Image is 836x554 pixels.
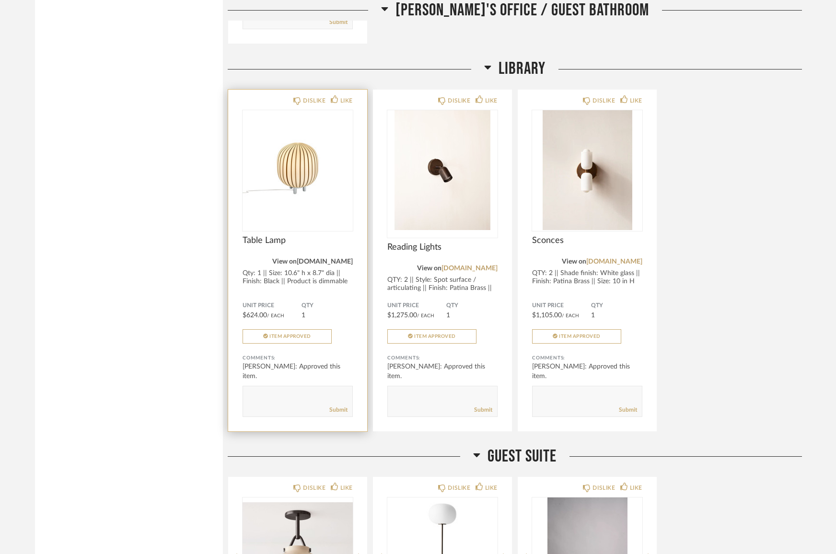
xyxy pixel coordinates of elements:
span: $1,275.00 [387,312,417,319]
button: Item Approved [387,329,476,344]
span: View on [562,258,586,265]
div: LIKE [630,96,642,105]
span: Unit Price [532,302,591,310]
span: QTY [591,302,642,310]
span: Guest Suite [488,446,557,467]
button: Item Approved [532,329,621,344]
span: Item Approved [559,334,601,339]
div: QTY: 2 || Style: Spot surface / articulating || Finish: Patina Brass || ... [387,276,498,300]
div: Comments: [387,353,498,363]
span: $1,105.00 [532,312,562,319]
a: [DOMAIN_NAME] [586,258,642,265]
span: QTY [302,302,353,310]
a: Submit [329,406,348,414]
span: Item Approved [414,334,456,339]
span: 1 [446,312,450,319]
div: Comments: [532,353,642,363]
span: 1 [302,312,305,319]
span: Unit Price [387,302,446,310]
span: / Each [562,313,579,318]
span: Library [499,58,546,79]
img: undefined [532,110,642,230]
div: [PERSON_NAME]: Approved this item. [532,362,642,381]
div: [PERSON_NAME]: Approved this item. [387,362,498,381]
span: View on [417,265,441,272]
div: LIKE [630,483,642,493]
div: DISLIKE [448,483,470,493]
span: Sconces [532,235,642,246]
span: / Each [417,313,434,318]
div: Qty: 1 || Size: 10.6" h x 8.7" dia || Finish: Black || Product is dimmable ... [243,269,353,294]
span: 1 [591,312,595,319]
span: Reading Lights [387,242,498,253]
div: DISLIKE [592,483,615,493]
div: Comments: [243,353,353,363]
div: DISLIKE [303,483,325,493]
a: Submit [329,18,348,26]
a: Submit [474,406,492,414]
img: undefined [387,110,498,230]
span: Table Lamp [243,235,353,246]
a: [DOMAIN_NAME] [441,265,498,272]
a: [DOMAIN_NAME] [297,258,353,265]
div: QTY: 2 || Shade finish: White glass || Finish: Patina Brass || Size: 10 in H (... [532,269,642,294]
div: LIKE [485,96,498,105]
img: undefined [243,110,353,230]
span: / Each [267,313,284,318]
span: Unit Price [243,302,302,310]
span: $624.00 [243,312,267,319]
div: DISLIKE [592,96,615,105]
a: Submit [619,406,637,414]
div: [PERSON_NAME]: Approved this item. [243,362,353,381]
span: QTY [446,302,498,310]
button: Item Approved [243,329,332,344]
div: DISLIKE [448,96,470,105]
span: View on [272,258,297,265]
div: LIKE [340,483,353,493]
div: DISLIKE [303,96,325,105]
div: 0 [387,110,498,230]
div: LIKE [340,96,353,105]
div: LIKE [485,483,498,493]
span: Item Approved [269,334,311,339]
